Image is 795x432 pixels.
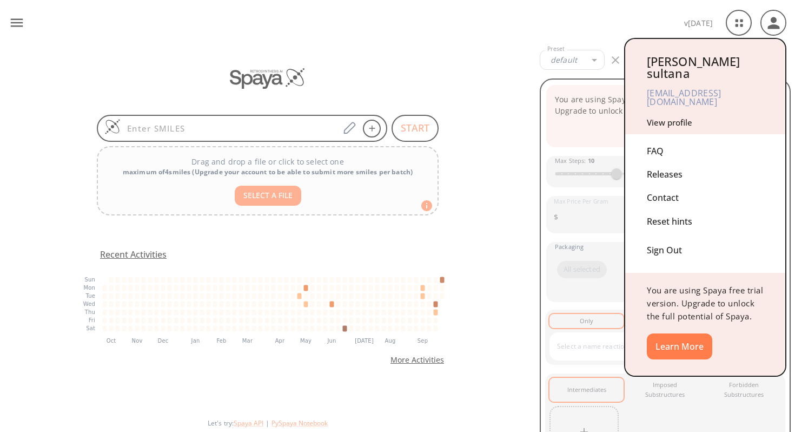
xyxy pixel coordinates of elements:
[647,79,764,116] div: [EMAIL_ADDRESS][DOMAIN_NAME]
[647,140,764,163] div: FAQ
[647,117,692,128] a: View profile
[647,285,763,322] span: You are using Spaya free trial version. Upgrade to unlock the full potential of Spaya.
[647,186,764,210] div: Contact
[647,55,764,79] div: [PERSON_NAME] sultana
[647,333,712,359] button: Learn More
[647,163,764,186] div: Releases
[647,233,764,262] div: Sign Out
[647,210,764,233] div: Reset hints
